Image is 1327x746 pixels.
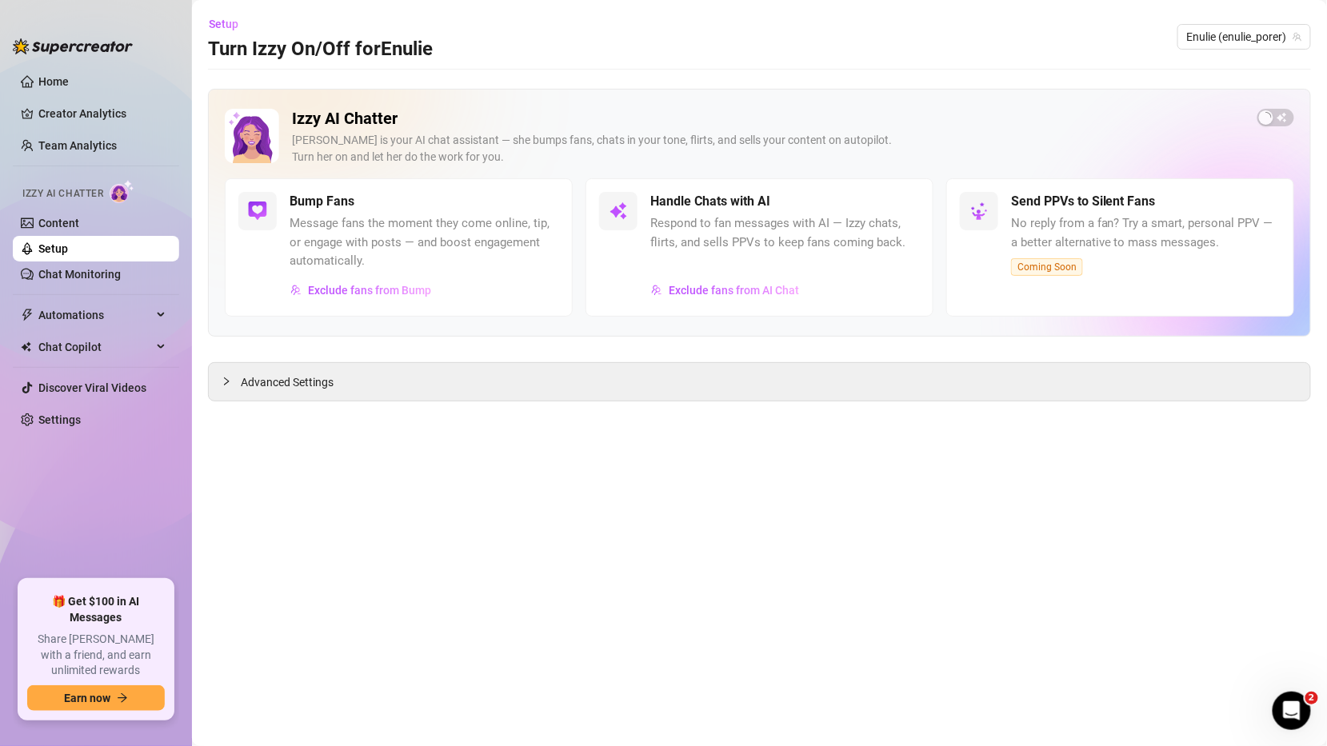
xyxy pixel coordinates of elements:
span: team [1293,32,1302,42]
span: Exclude fans from Bump [308,284,431,297]
span: Chat Copilot [38,334,152,360]
button: Exclude fans from Bump [290,277,432,303]
span: Respond to fan messages with AI — Izzy chats, flirts, and sells PPVs to keep fans coming back. [650,214,920,252]
img: svg%3e [290,285,302,296]
h2: Izzy AI Chatter [292,109,1245,129]
span: Exclude fans from AI Chat [669,284,799,297]
img: svg%3e [609,201,628,221]
span: arrow-right [117,692,128,704]
img: Izzy AI Chatter [225,109,279,163]
a: Chat Monitoring [38,268,121,281]
a: Creator Analytics [38,101,166,126]
a: Settings [38,413,81,426]
a: Content [38,217,79,229]
span: Setup [209,18,238,30]
span: Automations [38,302,152,328]
img: Chat Copilot [21,341,31,353]
span: No reply from a fan? Try a smart, personal PPV — a better alternative to mass messages. [1011,214,1281,252]
img: svg%3e [248,201,267,221]
button: Setup [208,11,251,37]
a: Home [38,75,69,88]
div: collapsed [222,373,241,390]
img: svg%3e [969,201,989,221]
span: Izzy AI Chatter [22,186,103,201]
span: 🎁 Get $100 in AI Messages [27,594,165,625]
h3: Turn Izzy On/Off for Enulie [208,37,433,62]
span: Enulie (enulie_porer) [1187,25,1301,49]
h5: Send PPVs to Silent Fans [1011,192,1156,211]
img: logo-BBDzfeDw.svg [13,38,133,54]
span: Advanced Settings [241,373,334,391]
span: 2 [1305,692,1318,704]
img: AI Chatter [110,180,134,203]
span: loading [1261,112,1272,123]
span: Coming Soon [1011,258,1083,276]
a: Team Analytics [38,139,117,152]
button: Exclude fans from AI Chat [650,277,800,303]
span: Share [PERSON_NAME] with a friend, and earn unlimited rewards [27,632,165,679]
div: [PERSON_NAME] is your AI chat assistant — she bumps fans, chats in your tone, flirts, and sells y... [292,132,1245,166]
img: svg%3e [651,285,662,296]
iframe: Intercom live chat [1273,692,1311,730]
a: Discover Viral Videos [38,381,146,394]
button: Earn nowarrow-right [27,685,165,711]
h5: Handle Chats with AI [650,192,770,211]
span: Message fans the moment they come online, tip, or engage with posts — and boost engagement automa... [290,214,559,271]
a: Setup [38,242,68,255]
span: collapsed [222,377,231,386]
h5: Bump Fans [290,192,354,211]
span: Earn now [64,692,110,704]
span: thunderbolt [21,309,34,321]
